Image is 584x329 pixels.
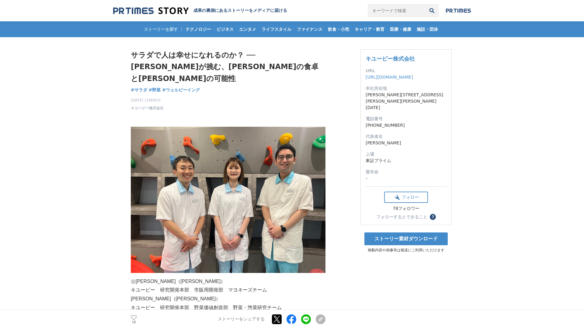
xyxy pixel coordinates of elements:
[131,49,325,84] h1: サラダで人は幸せになれるのか？ ── [PERSON_NAME]が挑む、[PERSON_NAME]の食卓と[PERSON_NAME]の可能性
[131,286,325,295] p: キユーピー 研究開発本部 市販用開発部 マヨネーズチーム
[294,27,325,32] span: ファイナンス
[352,27,387,32] span: キャリア・教育
[259,21,294,37] a: ライフスタイル
[388,27,414,32] span: 医療・健康
[384,206,428,211] div: 78フォロワー
[113,7,189,15] img: 成果の裏側にあるストーリーをメディアに届ける
[113,7,287,15] a: 成果の裏側にあるストーリーをメディアに届ける 成果の裏側にあるストーリーをメディアに届ける
[366,151,447,157] dt: 上場
[149,87,161,93] span: #野菜
[193,8,287,13] h2: 成果の裏側にあるストーリーをメディアに届ける
[183,27,214,32] span: テクノロジー
[366,68,447,74] dt: URL
[425,4,439,17] button: 検索
[131,87,147,93] span: #サラダ
[366,169,447,175] dt: 資本金
[388,21,414,37] a: 医療・健康
[366,140,447,146] dd: [PERSON_NAME]
[214,27,236,32] span: ビジネス
[294,21,325,37] a: ファイナンス
[366,116,447,122] dt: 電話番号
[259,27,294,32] span: ライフスタイル
[366,157,447,164] dd: 東証プライム
[131,127,325,273] img: thumbnail_04ac54d0-6d23-11f0-aa23-a1d248b80383.JPG
[237,21,259,37] a: エンタメ
[384,192,428,203] button: フォロー
[366,92,447,111] dd: [PERSON_NAME][STREET_ADDRESS][PERSON_NAME][PERSON_NAME][DATE]
[366,175,447,182] dd: -
[352,21,387,37] a: キャリア・教育
[183,21,214,37] a: テクノロジー
[366,133,447,140] dt: 代表者名
[364,232,448,245] a: ストーリー素材ダウンロード
[131,97,164,103] span: [DATE] 11時00分
[131,277,325,286] p: ㊧[PERSON_NAME]（[PERSON_NAME]）
[376,215,427,219] div: フォローするとできること
[366,75,413,80] a: [URL][DOMAIN_NAME]
[237,27,259,32] span: エンタメ
[131,105,164,111] a: キユーピー株式会社
[366,55,415,62] a: キユーピー株式会社
[446,8,471,13] img: prtimes
[366,122,447,129] dd: [PHONE_NUMBER]
[131,303,325,312] p: キユーピー 研究開発本部 野菜価値創造部 野菜・惣菜研究チーム
[218,317,265,322] p: ストーリーをシェアする
[368,4,425,17] input: キーワードで検索
[414,21,440,37] a: 施設・団体
[131,321,137,324] p: 18
[162,87,200,93] span: #ウェルビーイング
[214,21,236,37] a: ビジネス
[131,295,325,303] p: [PERSON_NAME]（[PERSON_NAME]）
[325,27,352,32] span: 飲食・小売
[360,248,452,253] p: 掲載内容や画像等は報道にご利用いただけます
[414,27,440,32] span: 施設・団体
[430,214,436,220] button: ？
[131,87,147,93] a: #サラダ
[325,21,352,37] a: 飲食・小売
[366,85,447,92] dt: 本社所在地
[162,87,200,93] a: #ウェルビーイング
[149,87,161,93] a: #野菜
[431,215,435,219] span: ？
